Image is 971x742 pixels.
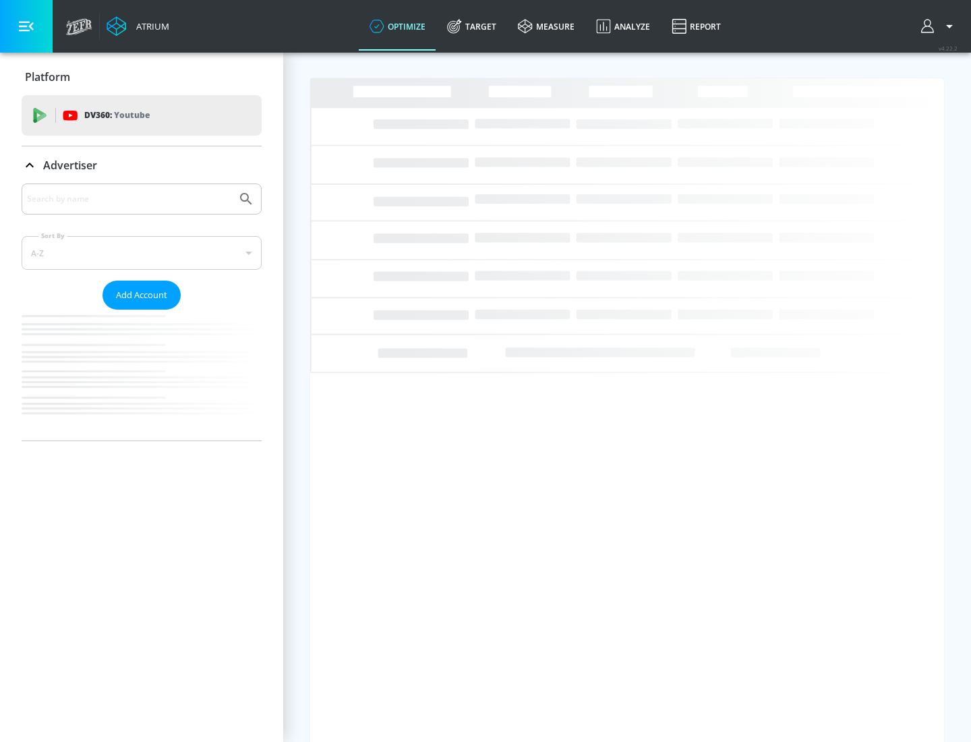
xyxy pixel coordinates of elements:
[102,281,181,310] button: Add Account
[661,2,732,51] a: Report
[22,236,262,270] div: A-Z
[107,16,169,36] a: Atrium
[359,2,436,51] a: optimize
[436,2,507,51] a: Target
[84,108,150,123] p: DV360:
[25,69,70,84] p: Platform
[22,183,262,440] div: Advertiser
[22,310,262,440] nav: list of Advertiser
[116,287,167,303] span: Add Account
[114,108,150,122] p: Youtube
[43,158,97,173] p: Advertiser
[939,45,958,52] span: v 4.22.2
[507,2,585,51] a: measure
[585,2,661,51] a: Analyze
[22,146,262,184] div: Advertiser
[22,95,262,136] div: DV360: Youtube
[131,20,169,32] div: Atrium
[22,58,262,96] div: Platform
[38,231,67,240] label: Sort By
[27,190,231,208] input: Search by name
